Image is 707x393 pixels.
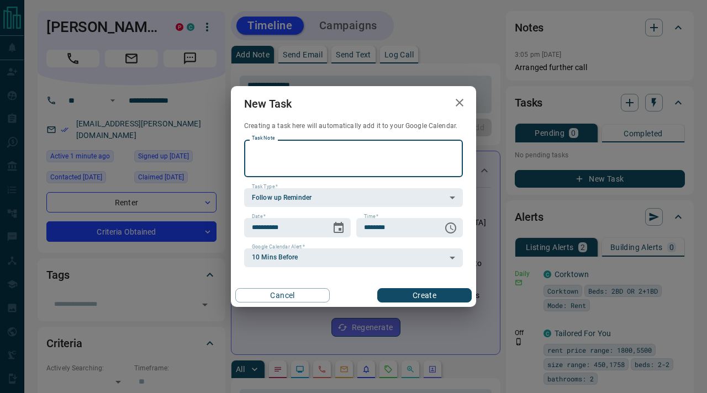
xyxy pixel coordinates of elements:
[244,248,463,267] div: 10 Mins Before
[252,183,278,190] label: Task Type
[252,135,275,142] label: Task Note
[377,288,472,302] button: Create
[252,243,305,251] label: Google Calendar Alert
[440,217,462,239] button: Choose time, selected time is 6:00 AM
[231,86,305,121] h2: New Task
[364,213,378,220] label: Time
[252,213,266,220] label: Date
[328,217,350,239] button: Choose date, selected date is Aug 13, 2025
[235,288,330,302] button: Cancel
[244,121,463,131] p: Creating a task here will automatically add it to your Google Calendar.
[244,188,463,207] div: Follow up Reminder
